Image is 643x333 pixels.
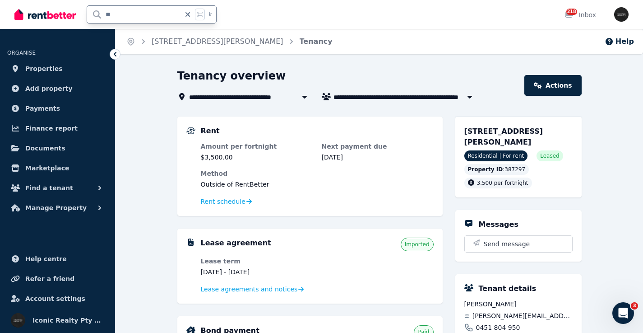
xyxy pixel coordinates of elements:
[201,197,252,206] a: Rent schedule
[464,127,543,146] span: [STREET_ADDRESS][PERSON_NAME]
[464,164,529,175] div: : 387297
[201,257,313,266] dt: Lease term
[7,119,108,137] a: Finance report
[322,142,434,151] dt: Next payment due
[14,8,76,21] img: RentBetter
[201,267,313,277] dd: [DATE] - [DATE]
[7,250,108,268] a: Help centre
[25,143,65,154] span: Documents
[631,302,638,310] span: 3
[540,152,559,159] span: Leased
[201,153,313,162] dd: $3,500.00
[524,75,581,96] a: Actions
[152,37,283,46] a: [STREET_ADDRESS][PERSON_NAME]
[484,239,530,249] span: Send message
[25,253,67,264] span: Help centre
[566,9,577,15] span: 218
[614,7,629,22] img: Iconic Realty Pty Ltd
[201,180,434,189] dd: Outside of RentBetter
[605,36,634,47] button: Help
[201,285,298,294] span: Lease agreements and notices
[7,199,108,217] button: Manage Property
[25,273,74,284] span: Refer a friend
[479,283,537,294] h5: Tenant details
[468,166,503,173] span: Property ID
[25,83,73,94] span: Add property
[7,99,108,117] a: Payments
[32,315,104,326] span: Iconic Realty Pty Ltd
[201,285,304,294] a: Lease agreements and notices
[476,323,520,332] span: 0451 804 950
[322,153,434,162] dd: [DATE]
[201,197,245,206] span: Rent schedule
[472,311,573,320] span: [PERSON_NAME][EMAIL_ADDRESS][DOMAIN_NAME]
[7,60,108,78] a: Properties
[177,69,286,83] h1: Tenancy overview
[11,313,25,328] img: Iconic Realty Pty Ltd
[25,63,63,74] span: Properties
[479,219,518,230] h5: Messages
[201,126,220,136] h5: Rent
[25,183,73,193] span: Find a tenant
[25,293,85,304] span: Account settings
[25,103,60,114] span: Payments
[7,270,108,288] a: Refer a friend
[208,11,212,18] span: k
[464,150,528,161] span: Residential | For rent
[25,202,87,213] span: Manage Property
[25,163,69,174] span: Marketplace
[300,37,333,46] a: Tenancy
[25,123,78,134] span: Finance report
[186,127,195,134] img: Rental Payments
[7,159,108,177] a: Marketplace
[465,236,572,252] button: Send message
[116,29,343,54] nav: Breadcrumb
[201,169,434,178] dt: Method
[7,80,108,98] a: Add property
[7,290,108,308] a: Account settings
[464,300,573,309] span: [PERSON_NAME]
[7,179,108,197] button: Find a tenant
[201,238,271,249] h5: Lease agreement
[564,10,596,19] div: Inbox
[612,302,634,324] iframe: Intercom live chat
[7,50,36,56] span: ORGANISE
[405,241,430,248] span: Imported
[477,180,528,186] span: 3,500 per fortnight
[7,139,108,157] a: Documents
[201,142,313,151] dt: Amount per fortnight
